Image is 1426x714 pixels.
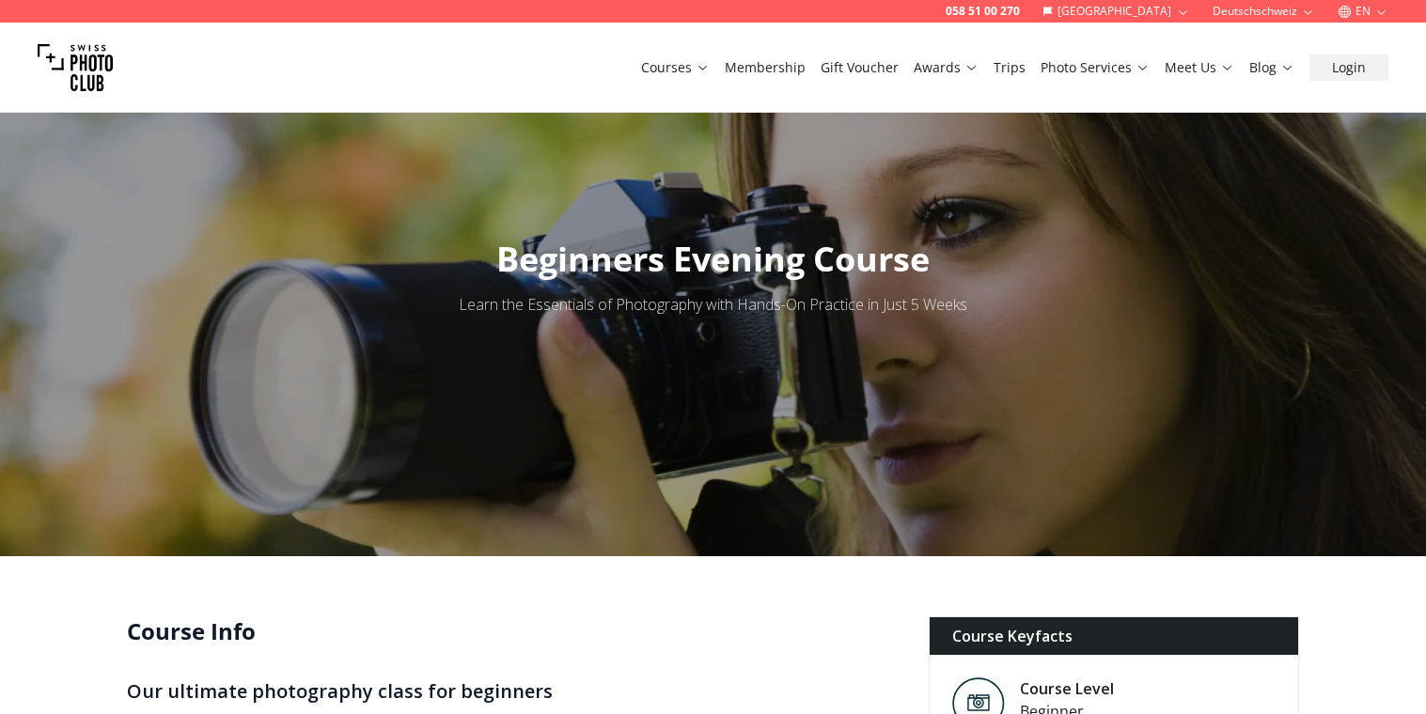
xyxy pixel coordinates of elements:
[717,54,813,81] button: Membership
[127,676,899,706] h3: Our ultimate photography class for beginners
[725,58,806,77] a: Membership
[986,54,1033,81] button: Trips
[1041,58,1150,77] a: Photo Services
[1242,54,1302,81] button: Blog
[994,58,1026,77] a: Trips
[641,58,710,77] a: Courses
[821,58,899,77] a: Gift Voucher
[1165,58,1234,77] a: Meet Us
[1033,54,1157,81] button: Photo Services
[1157,54,1242,81] button: Meet Us
[496,236,930,282] span: Beginners Evening Course
[930,617,1299,655] div: Course Keyfacts
[127,616,899,646] h2: Course Info
[914,58,979,77] a: Awards
[906,54,986,81] button: Awards
[1020,677,1114,700] div: Course Level
[1309,54,1388,81] button: Login
[38,30,113,105] img: Swiss photo club
[1249,58,1294,77] a: Blog
[813,54,906,81] button: Gift Voucher
[634,54,717,81] button: Courses
[459,294,967,315] span: Learn the Essentials of Photography with Hands-On Practice in Just 5 Weeks
[946,4,1020,19] a: 058 51 00 270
